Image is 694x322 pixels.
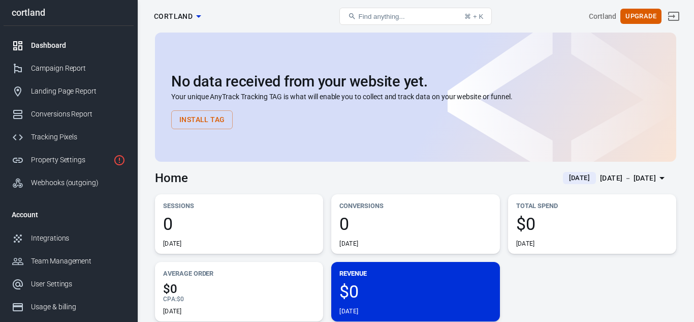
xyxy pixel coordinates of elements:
[4,296,134,318] a: Usage & billing
[171,73,660,90] h2: No data received from your website yet.
[339,240,358,248] div: [DATE]
[31,233,125,244] div: Integrations
[464,13,483,20] div: ⌘ + K
[516,215,668,232] span: $0
[516,240,535,248] div: [DATE]
[600,172,656,185] div: [DATE] － [DATE]
[339,200,491,211] p: Conversions
[177,296,184,303] span: $0
[31,279,125,289] div: User Settings
[163,200,315,211] p: Sessions
[163,268,315,279] p: Average Order
[113,154,125,166] svg: Property is not installed yet
[555,170,676,187] button: [DATE][DATE] － [DATE]
[31,109,125,120] div: Conversions Report
[565,173,594,183] span: [DATE]
[31,178,125,188] div: Webhooks (outgoing)
[31,40,125,51] div: Dashboard
[4,202,134,227] li: Account
[661,4,686,28] a: Sign out
[4,273,134,296] a: User Settings
[171,110,233,129] button: Install Tag
[150,7,205,26] button: cortland
[358,13,404,20] span: Find anything...
[339,268,491,279] p: Revenue
[31,256,125,267] div: Team Management
[31,86,125,97] div: Landing Page Report
[163,307,182,315] div: [DATE]
[516,200,668,211] p: Total Spend
[31,63,125,74] div: Campaign Report
[4,227,134,250] a: Integrations
[339,215,491,232] span: 0
[155,171,188,185] h3: Home
[620,9,661,24] button: Upgrade
[31,155,109,165] div: Property Settings
[4,250,134,273] a: Team Management
[4,103,134,126] a: Conversions Report
[4,126,134,149] a: Tracking Pixels
[171,92,660,102] p: Your unique AnyTrack Tracking TAG is what will enable you to collect and track data on your websi...
[339,307,358,315] div: [DATE]
[339,283,491,300] span: $0
[339,8,492,25] button: Find anything...⌘ + K
[163,296,177,303] span: CPA :
[589,11,617,22] div: Account id: KXSegCx4
[4,149,134,171] a: Property Settings
[31,302,125,312] div: Usage & billing
[4,34,134,57] a: Dashboard
[31,132,125,142] div: Tracking Pixels
[163,240,182,248] div: [DATE]
[154,10,193,23] span: cortland
[163,215,315,232] span: 0
[4,8,134,17] div: cortland
[4,171,134,194] a: Webhooks (outgoing)
[4,80,134,103] a: Landing Page Report
[163,283,315,295] span: $0
[4,57,134,80] a: Campaign Report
